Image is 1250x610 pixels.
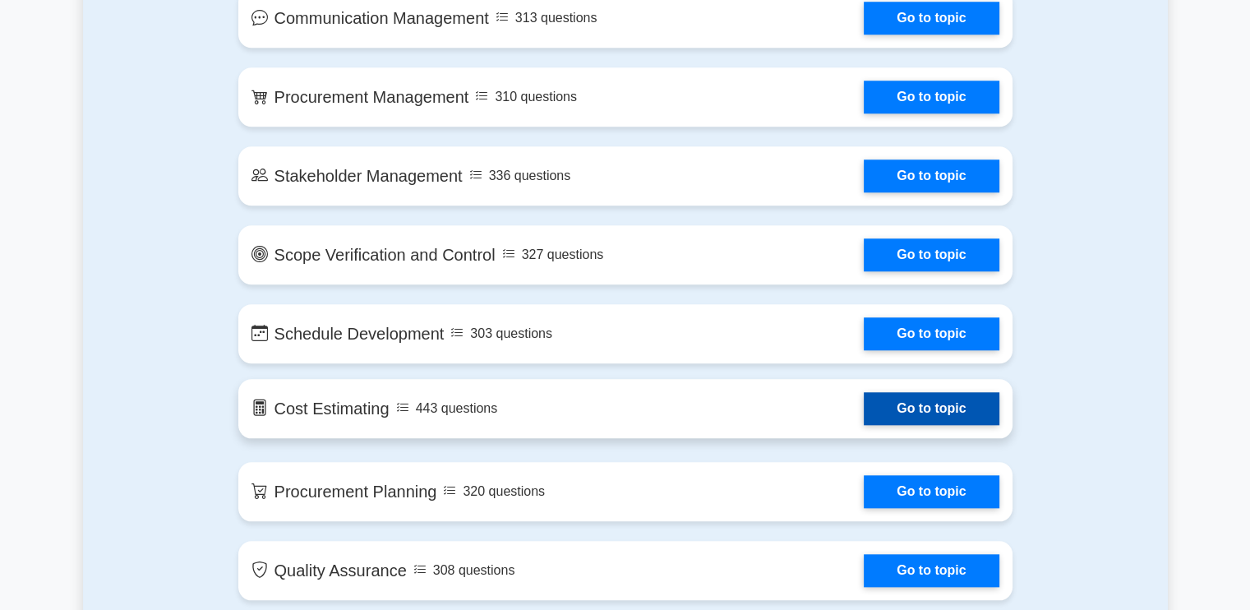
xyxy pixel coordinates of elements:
[864,317,999,350] a: Go to topic
[864,81,999,113] a: Go to topic
[864,238,999,271] a: Go to topic
[864,392,999,425] a: Go to topic
[864,159,999,192] a: Go to topic
[864,475,999,508] a: Go to topic
[864,554,999,587] a: Go to topic
[864,2,999,35] a: Go to topic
